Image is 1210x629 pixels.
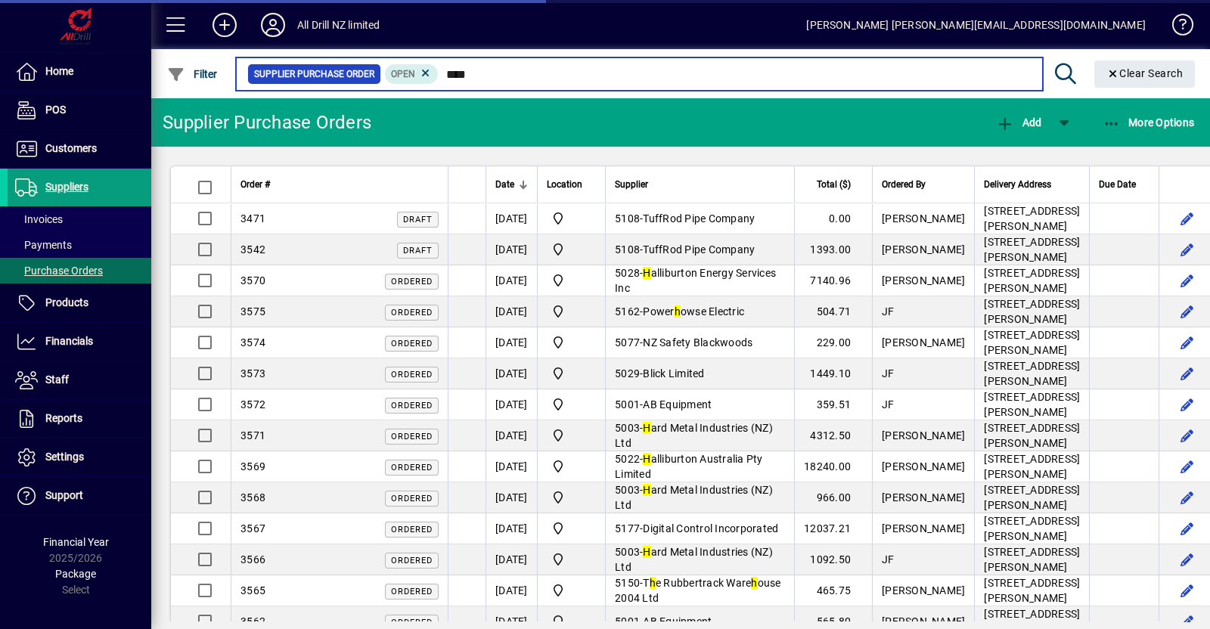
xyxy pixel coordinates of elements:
[974,420,1089,451] td: [STREET_ADDRESS][PERSON_NAME]
[882,176,965,193] div: Ordered By
[45,373,69,386] span: Staff
[1094,60,1196,88] button: Clear
[794,296,872,327] td: 504.71
[974,575,1089,606] td: [STREET_ADDRESS][PERSON_NAME]
[605,513,794,544] td: -
[615,367,640,380] span: 5029
[882,491,965,504] span: [PERSON_NAME]
[605,265,794,296] td: -
[882,460,965,473] span: [PERSON_NAME]
[45,412,82,424] span: Reports
[1099,109,1199,136] button: More Options
[974,296,1089,327] td: [STREET_ADDRESS][PERSON_NAME]
[547,271,596,290] span: All Drill NZ Limited
[240,553,265,565] span: 3566
[615,422,773,449] span: ard Metal Industries (NZ) Ltd
[643,243,755,256] span: TuffRod Pipe Company
[1103,116,1195,129] span: More Options
[794,544,872,575] td: 1092.50
[605,544,794,575] td: -
[974,451,1089,482] td: [STREET_ADDRESS][PERSON_NAME]
[249,11,297,39] button: Profile
[486,265,537,296] td: [DATE]
[643,305,744,318] span: Power owse Electric
[8,91,151,129] a: POS
[882,243,965,256] span: [PERSON_NAME]
[615,453,763,480] span: alliburton Australia Pty Limited
[794,389,872,420] td: 359.51
[615,453,640,465] span: 5022
[547,550,596,569] span: All Drill NZ Limited
[643,367,704,380] span: Blick Limited
[615,615,640,627] span: 5001
[643,615,712,627] span: AB Equipment
[45,181,88,193] span: Suppliers
[240,429,265,442] span: 3571
[486,234,537,265] td: [DATE]
[486,327,537,358] td: [DATE]
[643,398,712,411] span: AB Equipment
[403,246,433,256] span: Draft
[495,176,514,193] span: Date
[605,451,794,482] td: -
[391,556,433,565] span: Ordered
[391,432,433,442] span: Ordered
[240,584,265,596] span: 3565
[45,65,73,77] span: Home
[974,234,1089,265] td: [STREET_ADDRESS][PERSON_NAME]
[615,267,776,294] span: alliburton Energy Services Inc
[391,494,433,504] span: Ordered
[45,296,88,308] span: Products
[615,546,773,573] span: ard Metal Industries (NZ) Ltd
[1174,299,1199,324] button: Edit
[240,176,439,193] div: Order #
[605,389,794,420] td: -
[974,389,1089,420] td: [STREET_ADDRESS][PERSON_NAME]
[1174,423,1199,448] button: Edit
[794,513,872,544] td: 12037.21
[547,176,596,193] div: Location
[8,130,151,168] a: Customers
[794,358,872,389] td: 1449.10
[547,333,596,352] span: All Drill NZ Limited
[391,525,433,534] span: Ordered
[486,513,537,544] td: [DATE]
[547,176,582,193] span: Location
[751,577,757,589] em: h
[643,522,778,534] span: Digital Control Incorporated
[163,110,371,135] div: Supplier Purchase Orders
[8,53,151,91] a: Home
[8,323,151,361] a: Financials
[605,327,794,358] td: -
[615,484,773,511] span: ard Metal Industries (NZ) Ltd
[794,451,872,482] td: 18240.00
[1174,547,1199,572] button: Edit
[1174,237,1199,262] button: Edit
[391,339,433,349] span: Ordered
[974,327,1089,358] td: [STREET_ADDRESS][PERSON_NAME]
[675,305,681,318] em: h
[15,265,103,277] span: Purchase Orders
[547,364,596,383] span: All Drill NZ Limited
[8,477,151,515] a: Support
[163,60,222,88] button: Filter
[240,212,265,225] span: 3471
[391,69,415,79] span: Open
[882,367,895,380] span: JF
[615,176,648,193] span: Supplier
[1106,67,1184,79] span: Clear Search
[643,546,650,558] em: H
[615,305,640,318] span: 5162
[1174,330,1199,355] button: Edit
[605,482,794,513] td: -
[547,240,596,259] span: All Drill NZ Limited
[804,176,864,193] div: Total ($)
[605,358,794,389] td: -
[615,546,640,558] span: 5003
[794,482,872,513] td: 966.00
[200,11,249,39] button: Add
[794,420,872,451] td: 4312.50
[882,522,965,534] span: [PERSON_NAME]
[45,335,93,347] span: Financials
[486,451,537,482] td: [DATE]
